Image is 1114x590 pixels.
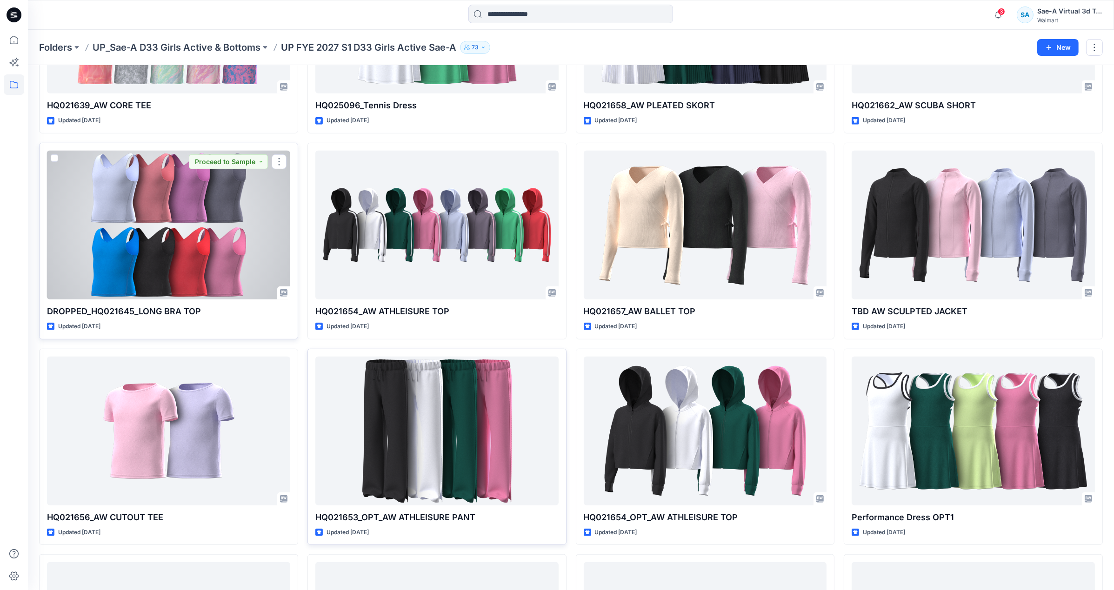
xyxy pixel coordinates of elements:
p: HQ021658_AW PLEATED SKORT [584,99,827,112]
button: 73 [460,41,490,54]
div: Walmart [1037,17,1102,24]
a: Folders [39,41,72,54]
p: Updated [DATE] [58,322,100,331]
a: HQ021656_AW CUTOUT TEE [47,357,290,505]
p: HQ021653_OPT_AW ATHLEISURE PANT [315,511,559,524]
a: HQ021654_AW ATHLEISURE TOP [315,151,559,299]
a: Performance Dress OPT1 [852,357,1095,505]
p: Updated [DATE] [863,322,905,331]
a: DROPPED_HQ021645_LONG BRA TOP [47,151,290,299]
p: Updated [DATE] [58,116,100,126]
p: Updated [DATE] [863,116,905,126]
p: Updated [DATE] [327,116,369,126]
p: Updated [DATE] [595,116,637,126]
p: HQ021656_AW CUTOUT TEE [47,511,290,524]
p: UP FYE 2027 S1 D33 Girls Active Sae-A [281,41,456,54]
a: TBD AW SCULPTED JACKET [852,151,1095,299]
p: Updated [DATE] [327,322,369,331]
a: UP_Sae-A D33 Girls Active & Bottoms [93,41,260,54]
a: HQ021657_AW BALLET TOP [584,151,827,299]
div: Sae-A Virtual 3d Team [1037,6,1102,17]
p: Performance Dress OPT1 [852,511,1095,524]
button: New [1037,39,1079,56]
p: HQ021662_AW SCUBA SHORT [852,99,1095,112]
span: 3 [998,8,1005,15]
a: HQ021654_OPT_AW ATHLEISURE TOP [584,357,827,505]
p: Updated [DATE] [595,322,637,331]
p: Updated [DATE] [595,528,637,537]
p: HQ025096_Tennis Dress [315,99,559,112]
p: TBD AW SCULPTED JACKET [852,305,1095,318]
p: Updated [DATE] [863,528,905,537]
p: HQ021657_AW BALLET TOP [584,305,827,318]
p: HQ021654_OPT_AW ATHLEISURE TOP [584,511,827,524]
a: HQ021653_OPT_AW ATHLEISURE PANT [315,357,559,505]
p: Updated [DATE] [58,528,100,537]
div: SA [1017,7,1034,23]
p: 73 [472,42,479,53]
p: HQ021639_AW CORE TEE [47,99,290,112]
p: HQ021654_AW ATHLEISURE TOP [315,305,559,318]
p: Updated [DATE] [327,528,369,537]
p: DROPPED_HQ021645_LONG BRA TOP [47,305,290,318]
